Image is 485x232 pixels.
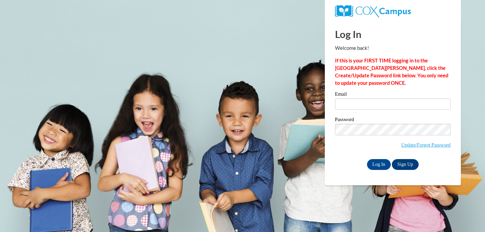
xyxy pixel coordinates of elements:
[335,92,451,98] label: Email
[335,5,411,17] img: COX Campus
[335,117,451,124] label: Password
[392,159,418,170] a: Sign Up
[401,142,451,148] a: Update/Forgot Password
[335,44,451,52] p: Welcome back!
[335,8,411,14] a: COX Campus
[367,159,391,170] input: Log In
[335,58,448,86] strong: If this is your FIRST TIME logging in to the [GEOGRAPHIC_DATA][PERSON_NAME], click the Create/Upd...
[335,27,451,41] h1: Log In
